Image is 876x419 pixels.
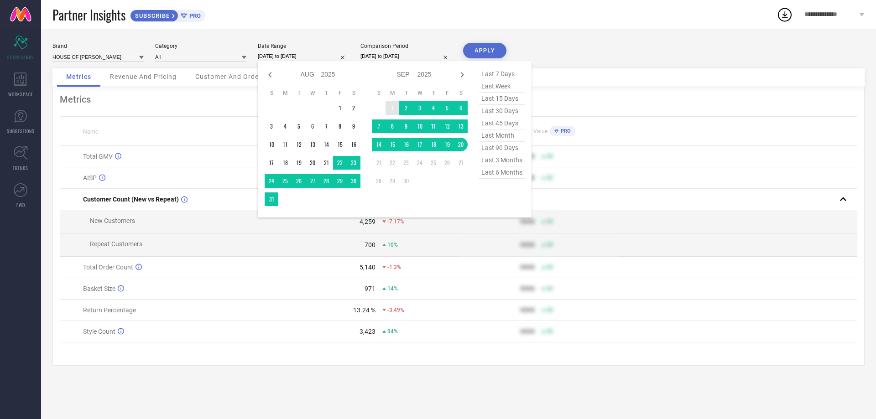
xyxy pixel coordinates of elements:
[278,119,292,133] td: Mon Aug 04 2025
[520,241,535,248] div: 9999
[258,43,349,49] div: Date Range
[777,6,793,23] div: Open download list
[265,119,278,133] td: Sun Aug 03 2025
[454,138,468,151] td: Sat Sep 20 2025
[387,242,398,248] span: 10%
[7,54,34,61] span: SCORECARDS
[547,153,553,160] span: 50
[386,138,399,151] td: Mon Sep 15 2025
[454,119,468,133] td: Sat Sep 13 2025
[386,101,399,115] td: Mon Sep 01 2025
[440,156,454,170] td: Fri Sep 26 2025
[7,128,35,134] span: SUGGESTIONS
[547,218,553,225] span: 50
[479,154,525,166] span: last 3 months
[265,138,278,151] td: Sun Aug 10 2025
[427,101,440,115] td: Thu Sep 04 2025
[454,89,468,97] th: Saturday
[454,101,468,115] td: Sat Sep 06 2025
[258,52,349,61] input: Select date range
[454,156,468,170] td: Sat Sep 27 2025
[83,285,115,292] span: Basket Size
[265,69,276,80] div: Previous month
[365,241,375,248] div: 700
[347,156,360,170] td: Sat Aug 23 2025
[399,89,413,97] th: Tuesday
[319,89,333,97] th: Thursday
[547,285,553,292] span: 50
[360,43,452,49] div: Comparison Period
[440,89,454,97] th: Friday
[333,138,347,151] td: Fri Aug 15 2025
[83,174,97,181] span: AISP
[479,129,525,142] span: last month
[13,165,28,171] span: TRENDS
[306,174,319,188] td: Wed Aug 27 2025
[386,119,399,133] td: Mon Sep 08 2025
[333,156,347,170] td: Fri Aug 22 2025
[360,218,375,225] div: 4,259
[457,69,468,80] div: Next month
[110,73,177,80] span: Revenue And Pricing
[413,156,427,170] td: Wed Sep 24 2025
[365,285,375,292] div: 971
[333,174,347,188] td: Fri Aug 29 2025
[319,156,333,170] td: Thu Aug 21 2025
[347,101,360,115] td: Sat Aug 02 2025
[360,328,375,335] div: 3,423
[387,285,398,292] span: 14%
[319,174,333,188] td: Thu Aug 28 2025
[52,5,125,24] span: Partner Insights
[399,101,413,115] td: Tue Sep 02 2025
[292,174,306,188] td: Tue Aug 26 2025
[547,242,553,248] span: 50
[547,175,553,181] span: 50
[155,43,246,49] div: Category
[353,306,375,314] div: 13.24 %
[372,156,386,170] td: Sun Sep 21 2025
[463,43,506,58] button: APPLY
[547,307,553,313] span: 50
[399,138,413,151] td: Tue Sep 16 2025
[306,138,319,151] td: Wed Aug 13 2025
[479,142,525,154] span: last 90 days
[520,328,535,335] div: 9999
[265,156,278,170] td: Sun Aug 17 2025
[440,119,454,133] td: Fri Sep 12 2025
[292,89,306,97] th: Tuesday
[372,174,386,188] td: Sun Sep 28 2025
[479,93,525,105] span: last 15 days
[427,156,440,170] td: Thu Sep 25 2025
[83,129,98,135] span: Name
[83,328,115,335] span: Style Count
[386,174,399,188] td: Mon Sep 29 2025
[83,153,113,160] span: Total GMV
[333,101,347,115] td: Fri Aug 01 2025
[547,328,553,335] span: 50
[479,166,525,179] span: last 6 months
[90,217,135,224] span: New Customers
[265,192,278,206] td: Sun Aug 31 2025
[387,264,401,270] span: -1.3%
[372,89,386,97] th: Sunday
[333,119,347,133] td: Fri Aug 08 2025
[440,101,454,115] td: Fri Sep 05 2025
[427,138,440,151] td: Thu Sep 18 2025
[360,264,375,271] div: 5,140
[347,174,360,188] td: Sat Aug 30 2025
[278,138,292,151] td: Mon Aug 11 2025
[195,73,265,80] span: Customer And Orders
[333,89,347,97] th: Friday
[558,128,571,134] span: PRO
[265,89,278,97] th: Sunday
[520,306,535,314] div: 9999
[387,328,398,335] span: 94%
[319,138,333,151] td: Thu Aug 14 2025
[372,119,386,133] td: Sun Sep 07 2025
[372,138,386,151] td: Sun Sep 14 2025
[387,218,404,225] span: -7.17%
[347,89,360,97] th: Saturday
[130,12,172,19] span: SUBSCRIBE
[440,138,454,151] td: Fri Sep 19 2025
[399,119,413,133] td: Tue Sep 09 2025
